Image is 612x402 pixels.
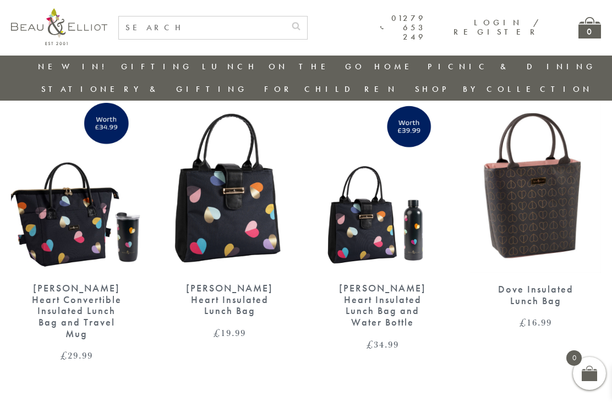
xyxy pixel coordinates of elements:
span: £ [61,349,68,362]
span: 0 [566,350,582,366]
span: £ [367,338,374,351]
input: SEARCH [119,16,285,39]
img: logo [11,8,107,45]
span: £ [520,316,527,329]
div: [PERSON_NAME] Heart Insulated Lunch Bag and Water Bottle [336,283,429,328]
bdi: 19.99 [214,326,246,339]
a: Dove Insulated Lunch Bag Dove Insulated Lunch Bag £16.99 [470,103,601,328]
bdi: 16.99 [520,316,552,329]
a: Login / Register [453,17,540,37]
img: Emily Heart Convertible Lunch Bag and Travel Mug [11,103,142,272]
a: Lunch On The Go [202,61,365,72]
a: Emily Heart Convertible Lunch Bag and Travel Mug [PERSON_NAME] Heart Convertible Insulated Lunch ... [11,103,142,361]
div: [PERSON_NAME] Heart Insulated Lunch Bag [183,283,276,317]
bdi: 29.99 [61,349,93,362]
img: Emily Heart Insulated Lunch Bag and Water Bottle [317,103,448,272]
a: Emily Heart Insulated Lunch Bag [PERSON_NAME] Heart Insulated Lunch Bag £19.99 [164,103,295,338]
a: Emily Heart Insulated Lunch Bag and Water Bottle [PERSON_NAME] Heart Insulated Lunch Bag and Wate... [317,103,448,349]
span: £ [214,326,221,339]
a: New in! [38,61,112,72]
bdi: 34.99 [367,338,399,351]
a: For Children [264,84,398,95]
div: [PERSON_NAME] Heart Convertible Insulated Lunch Bag and Travel Mug [30,283,123,339]
div: Dove Insulated Lunch Bag [489,284,582,306]
a: 0 [578,17,601,38]
img: Emily Heart Insulated Lunch Bag [164,103,295,272]
a: Gifting [121,61,193,72]
a: Stationery & Gifting [41,84,248,95]
img: Dove Insulated Lunch Bag [470,103,601,273]
a: Shop by collection [415,84,593,95]
a: Picnic & Dining [428,61,596,72]
a: 01279 653 249 [380,14,426,42]
a: Home [374,61,418,72]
